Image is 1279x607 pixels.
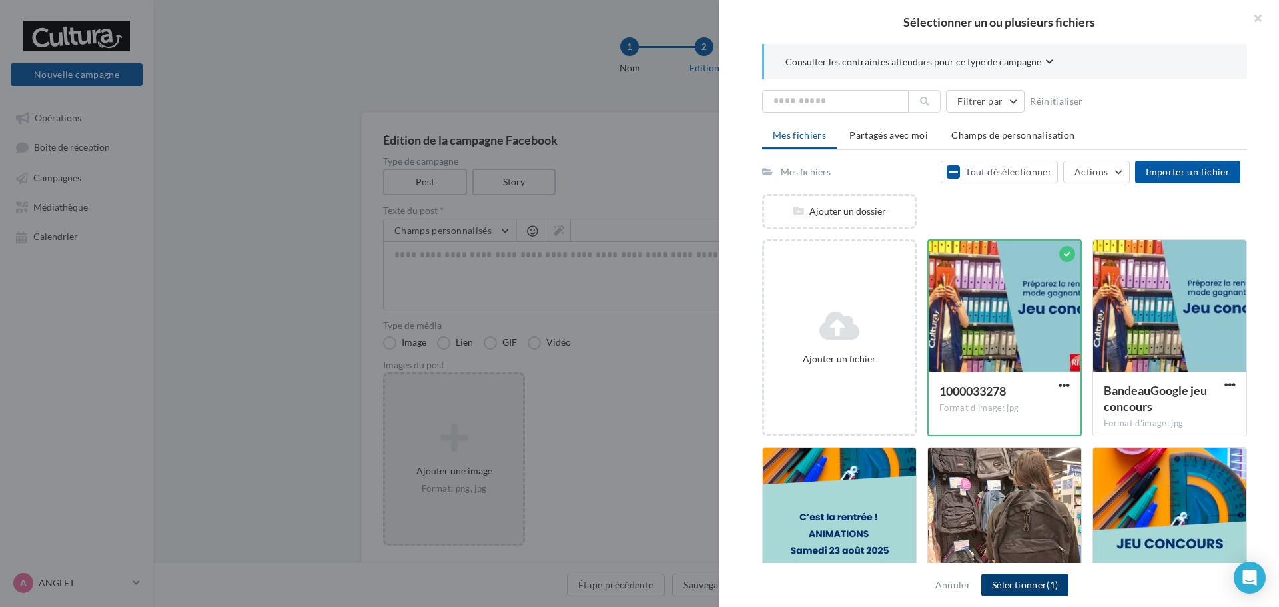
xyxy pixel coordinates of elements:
[773,129,826,141] span: Mes fichiers
[939,384,1006,398] span: 1000033278
[785,55,1041,69] span: Consulter les contraintes attendues pour ce type de campagne
[1104,418,1236,430] div: Format d'image: jpg
[781,165,831,179] div: Mes fichiers
[1047,579,1058,590] span: (1)
[764,205,915,218] div: Ajouter un dossier
[849,129,928,141] span: Partagés avec moi
[951,129,1074,141] span: Champs de personnalisation
[939,402,1070,414] div: Format d'image: jpg
[1074,166,1108,177] span: Actions
[1146,166,1230,177] span: Importer un fichier
[930,577,976,593] button: Annuler
[1135,161,1240,183] button: Importer un fichier
[769,352,909,366] div: Ajouter un fichier
[785,55,1053,71] button: Consulter les contraintes attendues pour ce type de campagne
[941,161,1058,183] button: Tout désélectionner
[1025,93,1088,109] button: Réinitialiser
[946,90,1025,113] button: Filtrer par
[1234,562,1266,594] div: Open Intercom Messenger
[1063,161,1130,183] button: Actions
[1104,383,1207,414] span: BandeauGoogle jeu concours
[981,574,1068,596] button: Sélectionner(1)
[741,16,1258,28] h2: Sélectionner un ou plusieurs fichiers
